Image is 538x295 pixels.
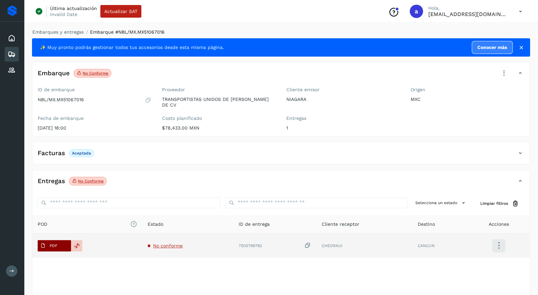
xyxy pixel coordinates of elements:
[480,200,508,206] span: Limpiar filtros
[40,44,224,51] span: ✨ Muy pronto podrás gestionar todos tus accesorios desde esta misma página.
[32,175,530,192] div: EntregasNo conforme
[428,11,508,17] p: aremartinez@niagarawater.com
[153,243,183,248] span: No conforme
[412,234,468,258] td: CANCUN
[148,221,163,228] span: Estado
[104,9,137,14] span: Actualizar SAT
[38,177,65,185] h4: Entregas
[286,87,400,93] label: Cliente emisor
[286,97,400,102] p: NIAGARA
[32,68,530,84] div: EmbarqueNo conforme
[83,71,108,76] p: No conforme
[489,221,509,228] span: Acciones
[38,149,65,157] h4: Facturas
[472,41,513,54] a: Conocer más
[38,240,71,251] button: PDF
[286,116,400,121] label: Entregas
[50,243,57,248] p: PDF
[38,70,70,77] h4: Embarque
[411,87,524,93] label: Origen
[90,29,165,35] span: Embarque #NBL/MX.MX51067016
[5,47,19,62] div: Embarques
[5,31,19,46] div: Inicio
[71,240,82,251] div: Reemplazar POD
[5,63,19,78] div: Proveedores
[418,221,435,228] span: Destino
[38,87,151,93] label: ID de embarque
[38,221,137,228] span: POD
[50,5,97,11] p: Última actualización
[32,29,84,35] a: Embarques y entregas
[316,234,412,258] td: CHEDRAUI
[162,116,276,121] label: Costo planificado
[239,242,311,249] div: 7503799782
[162,97,276,108] p: TRANSPORTISTAS UNIDOS DE [PERSON_NAME] DE CV
[38,125,151,131] p: [DATE] 18:00
[100,5,141,18] button: Actualizar SAT
[413,197,470,208] button: Selecciona un estado
[162,125,276,131] p: $78,433.00 MXN
[50,11,77,17] p: Invalid Date
[72,151,91,155] p: Aceptada
[78,179,104,183] p: No conforme
[38,116,151,121] label: Fecha de embarque
[32,29,530,36] nav: breadcrumb
[32,147,530,164] div: FacturasAceptada
[411,97,524,102] p: MXC
[321,221,359,228] span: Cliente receptor
[162,87,276,93] label: Proveedor
[239,221,270,228] span: ID de entrega
[38,97,84,103] p: NBL/MX.MX51067016
[428,5,508,11] p: Hola,
[475,197,524,210] button: Limpiar filtros
[286,125,400,131] p: 1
